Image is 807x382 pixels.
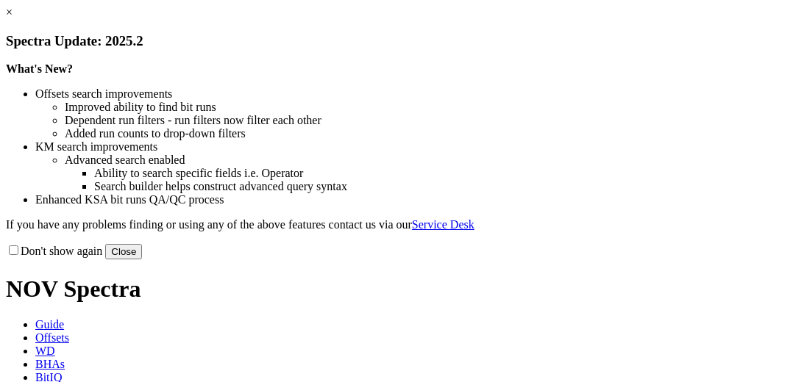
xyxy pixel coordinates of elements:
strong: What's New? [6,62,73,75]
h1: NOV Spectra [6,275,801,303]
h3: Spectra Update: 2025.2 [6,33,801,49]
li: Improved ability to find bit runs [65,101,801,114]
input: Don't show again [9,245,18,255]
a: BHAs [35,358,65,370]
a: Guide [35,318,64,331]
li: Dependent run filters - run filters now filter each other [65,114,801,127]
li: Search builder helps construct advanced query syntax [94,180,801,193]
a: Service Desk [412,218,474,231]
li: Ability to search specific fields i.e. Operator [94,167,801,180]
label: Don't show again [6,245,102,257]
li: Added run counts to drop-down filters [65,127,801,140]
a: × [6,6,13,18]
li: KM search improvements [35,140,801,154]
a: Offsets [35,331,69,344]
p: If you have any problems finding or using any of the above features contact us via our [6,218,801,231]
a: WD [35,345,55,357]
li: Advanced search enabled [65,154,801,167]
button: Close [105,244,142,259]
li: Offsets search improvements [35,87,801,101]
li: Enhanced KSA bit runs QA/QC process [35,193,801,206]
